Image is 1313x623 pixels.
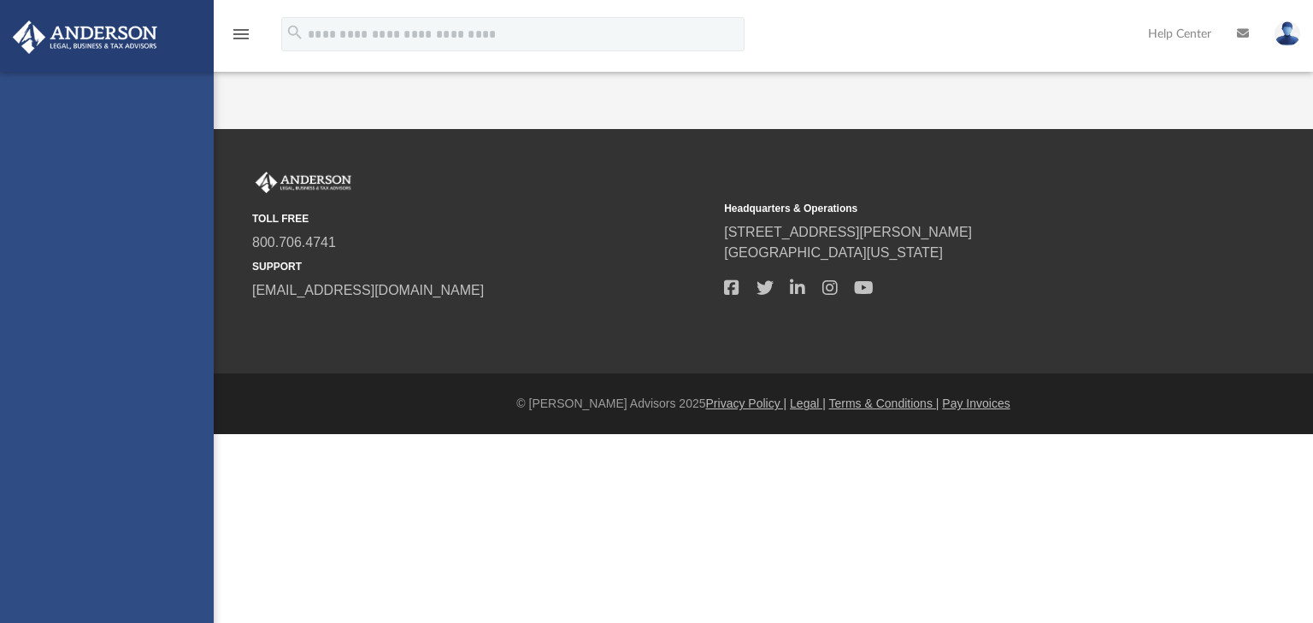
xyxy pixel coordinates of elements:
[252,283,484,297] a: [EMAIL_ADDRESS][DOMAIN_NAME]
[231,24,251,44] i: menu
[252,172,355,194] img: Anderson Advisors Platinum Portal
[231,32,251,44] a: menu
[942,397,1010,410] a: Pay Invoices
[8,21,162,54] img: Anderson Advisors Platinum Portal
[706,397,787,410] a: Privacy Policy |
[790,397,826,410] a: Legal |
[252,235,336,250] a: 800.706.4741
[829,397,939,410] a: Terms & Conditions |
[724,225,972,239] a: [STREET_ADDRESS][PERSON_NAME]
[252,259,712,274] small: SUPPORT
[286,23,304,42] i: search
[214,395,1313,413] div: © [PERSON_NAME] Advisors 2025
[724,201,1184,216] small: Headquarters & Operations
[252,211,712,226] small: TOLL FREE
[724,245,943,260] a: [GEOGRAPHIC_DATA][US_STATE]
[1275,21,1300,46] img: User Pic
